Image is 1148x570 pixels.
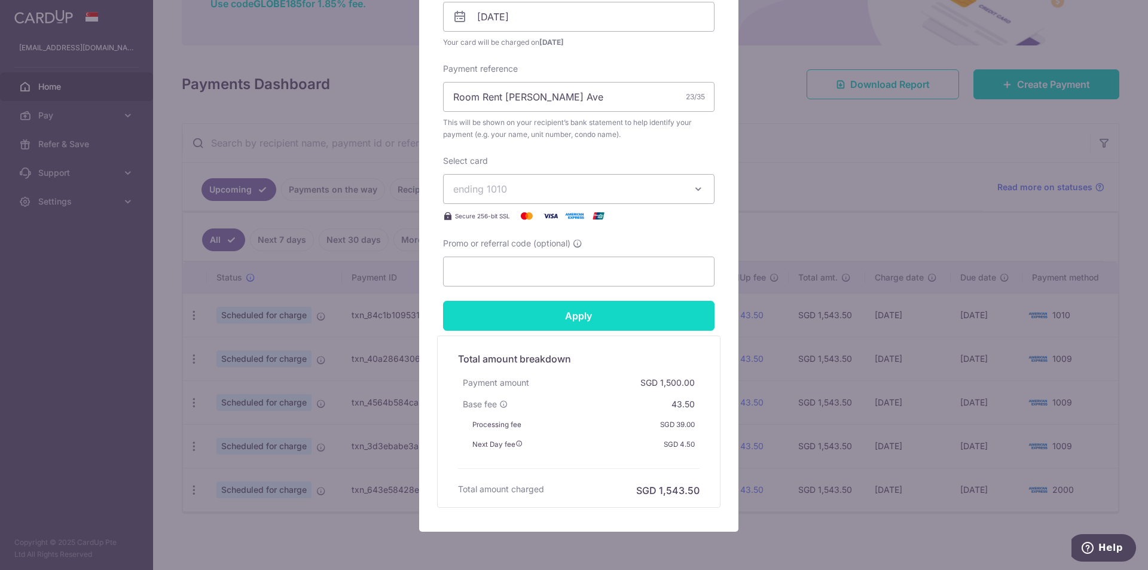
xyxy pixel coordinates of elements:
[458,352,700,366] h5: Total amount breakdown
[458,372,534,394] div: Payment amount
[636,372,700,394] div: SGD 1,500.00
[455,211,510,221] span: Secure 256-bit SSL
[655,415,700,435] div: SGD 39.00
[443,63,518,75] label: Payment reference
[539,209,563,223] img: Visa
[463,398,497,410] span: Base fee
[468,415,526,435] div: Processing fee
[443,117,715,141] span: This will be shown on your recipient’s bank statement to help identify your payment (e.g. your na...
[443,174,715,204] button: ending 1010
[667,394,700,415] div: 43.50
[453,183,507,195] span: ending 1010
[563,209,587,223] img: American Express
[659,435,700,455] div: SGD 4.50
[443,155,488,167] label: Select card
[443,237,570,249] span: Promo or referral code (optional)
[539,38,564,47] span: [DATE]
[443,301,715,331] input: Apply
[443,2,715,32] input: DD / MM / YYYY
[636,483,700,498] h6: SGD 1,543.50
[458,483,544,495] h6: Total amount charged
[587,209,610,223] img: UnionPay
[686,91,705,103] div: 23/35
[1071,534,1136,564] iframe: Opens a widget where you can find more information
[443,36,715,48] span: Your card will be charged on
[515,209,539,223] img: Mastercard
[472,440,523,449] span: Next Day fee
